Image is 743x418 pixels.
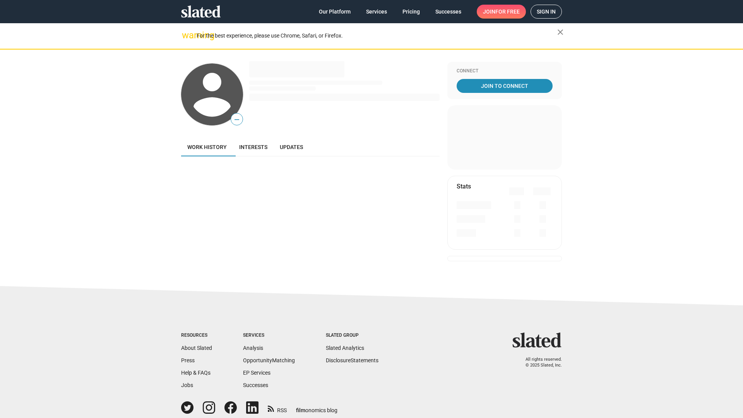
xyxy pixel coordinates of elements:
span: Work history [187,144,227,150]
a: Joinfor free [477,5,526,19]
span: Join To Connect [458,79,551,93]
span: film [296,407,305,413]
span: Pricing [402,5,420,19]
mat-card-title: Stats [457,182,471,190]
a: filmonomics blog [296,401,337,414]
span: Successes [435,5,461,19]
a: RSS [268,402,287,414]
div: Resources [181,332,212,339]
mat-icon: close [556,27,565,37]
div: For the best experience, please use Chrome, Safari, or Firefox. [197,31,557,41]
a: Press [181,357,195,363]
a: Work history [181,138,233,156]
p: All rights reserved. © 2025 Slated, Inc. [517,357,562,368]
span: Sign in [537,5,556,18]
a: Join To Connect [457,79,553,93]
a: Analysis [243,345,263,351]
a: Pricing [396,5,426,19]
a: Services [360,5,393,19]
span: for free [495,5,520,19]
a: About Slated [181,345,212,351]
span: Join [483,5,520,19]
a: Help & FAQs [181,370,211,376]
a: Updates [274,138,309,156]
a: Sign in [531,5,562,19]
span: — [231,115,243,125]
a: Successes [429,5,467,19]
a: Slated Analytics [326,345,364,351]
div: Connect [457,68,553,74]
a: OpportunityMatching [243,357,295,363]
span: Our Platform [319,5,351,19]
a: Interests [233,138,274,156]
span: Updates [280,144,303,150]
a: EP Services [243,370,270,376]
div: Slated Group [326,332,378,339]
a: Jobs [181,382,193,388]
mat-icon: warning [182,31,191,40]
div: Services [243,332,295,339]
span: Interests [239,144,267,150]
span: Services [366,5,387,19]
a: Successes [243,382,268,388]
a: Our Platform [313,5,357,19]
a: DisclosureStatements [326,357,378,363]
